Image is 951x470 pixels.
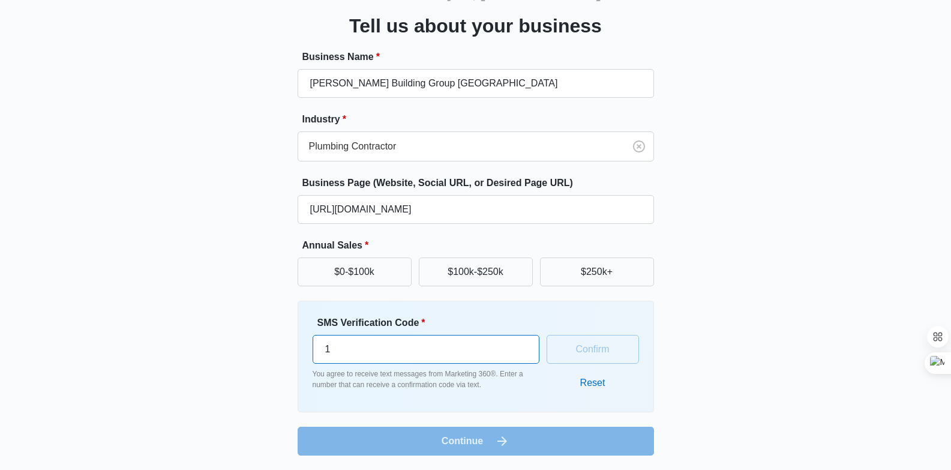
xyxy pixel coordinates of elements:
[349,11,602,40] h3: Tell us about your business
[302,176,659,190] label: Business Page (Website, Social URL, or Desired Page URL)
[298,195,654,224] input: e.g. janesplumbing.com
[313,369,539,390] p: You agree to receive text messages from Marketing 360®. Enter a number that can receive a confirm...
[629,137,649,156] button: Clear
[313,335,539,364] input: Enter verification code
[302,238,659,253] label: Annual Sales
[419,258,533,286] button: $100k-$250k
[568,369,617,397] button: Reset
[298,69,654,98] input: e.g. Jane's Plumbing
[317,316,544,330] label: SMS Verification Code
[302,112,659,127] label: Industry
[298,258,412,286] button: $0-$100k
[302,50,659,64] label: Business Name
[540,258,654,286] button: $250k+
